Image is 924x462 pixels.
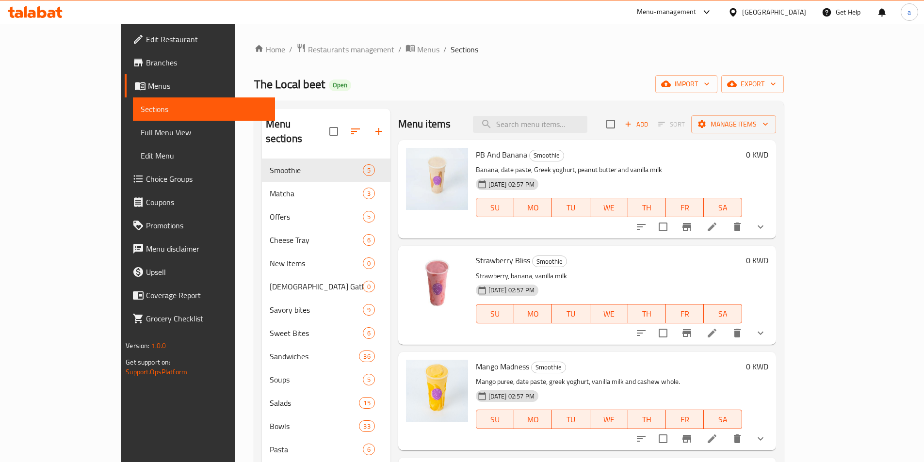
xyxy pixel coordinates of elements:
[270,327,363,339] span: Sweet Bites
[262,182,390,205] div: Matcha3
[485,286,538,295] span: [DATE] 02:57 PM
[666,304,704,323] button: FR
[590,304,628,323] button: WE
[476,147,527,162] span: PB And Banana
[363,236,374,245] span: 6
[367,120,390,143] button: Add section
[141,127,267,138] span: Full Menu View
[270,304,363,316] span: Savory bites
[126,339,149,352] span: Version:
[146,243,267,255] span: Menu disclaimer
[151,339,166,352] span: 1.0.0
[514,410,552,429] button: MO
[594,201,624,215] span: WE
[726,321,749,345] button: delete
[742,7,806,17] div: [GEOGRAPHIC_DATA]
[746,148,768,161] h6: 0 KWD
[270,374,363,385] div: Soups
[329,80,351,91] div: Open
[451,44,478,55] span: Sections
[262,391,390,414] div: Salads15
[726,215,749,239] button: delete
[755,327,766,339] svg: Show Choices
[141,103,267,115] span: Sections
[628,410,666,429] button: TH
[270,281,363,292] span: [DEMOGRAPHIC_DATA] Gathering
[552,198,590,217] button: TU
[329,81,351,89] span: Open
[590,198,628,217] button: WE
[406,148,468,210] img: PB And Banana
[363,164,375,176] div: items
[262,345,390,368] div: Sandwiches36
[621,117,652,132] span: Add item
[653,429,673,449] span: Select to update
[704,304,742,323] button: SA
[146,220,267,231] span: Promotions
[480,307,510,321] span: SU
[594,413,624,427] span: WE
[708,307,738,321] span: SA
[262,321,390,345] div: Sweet Bites6
[363,327,375,339] div: items
[746,360,768,373] h6: 0 KWD
[125,167,275,191] a: Choice Groups
[755,221,766,233] svg: Show Choices
[704,198,742,217] button: SA
[344,120,367,143] span: Sort sections
[670,413,700,427] span: FR
[398,44,402,55] li: /
[359,350,374,362] div: items
[262,368,390,391] div: Soups5
[270,257,363,269] span: New Items
[655,75,717,93] button: import
[480,201,510,215] span: SU
[270,211,363,223] span: Offers
[133,144,275,167] a: Edit Menu
[417,44,439,55] span: Menus
[125,51,275,74] a: Branches
[359,422,374,431] span: 33
[729,78,776,90] span: export
[590,410,628,429] button: WE
[146,289,267,301] span: Coverage Report
[270,188,363,199] span: Matcha
[637,6,697,18] div: Menu-management
[556,307,586,321] span: TU
[363,259,374,268] span: 0
[749,427,772,450] button: show more
[146,173,267,185] span: Choice Groups
[133,121,275,144] a: Full Menu View
[476,376,742,388] p: Mango puree, date paste, greek yoghurt, vanilla milk and cashew whole.
[706,327,718,339] a: Edit menu item
[755,433,766,445] svg: Show Choices
[632,413,662,427] span: TH
[363,375,374,384] span: 5
[675,427,698,450] button: Branch-specific-item
[148,80,267,92] span: Menus
[706,433,718,445] a: Edit menu item
[749,321,772,345] button: show more
[594,307,624,321] span: WE
[270,397,359,409] div: Salads
[514,304,552,323] button: MO
[363,305,374,315] span: 9
[485,180,538,189] span: [DATE] 02:57 PM
[262,298,390,321] div: Savory bites9
[518,201,548,215] span: MO
[363,188,375,199] div: items
[254,43,784,56] nav: breadcrumb
[324,121,344,142] span: Select all sections
[363,444,375,455] div: items
[270,420,359,432] span: Bowls
[270,164,363,176] span: Smoothie
[125,191,275,214] a: Coupons
[308,44,394,55] span: Restaurants management
[270,350,359,362] span: Sandwiches
[262,252,390,275] div: New Items0
[708,413,738,427] span: SA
